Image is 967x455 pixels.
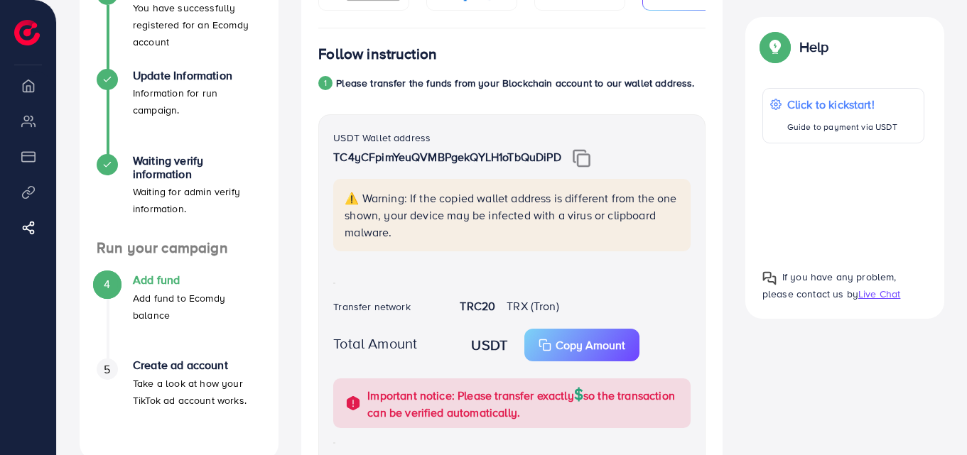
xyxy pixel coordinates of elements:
[460,298,495,314] strong: TRC20
[574,383,583,405] span: $
[787,119,897,136] p: Guide to payment via USDT
[858,287,900,301] span: Live Chat
[133,358,261,372] h4: Create ad account
[80,154,279,239] li: Waiting verify information
[345,190,682,241] p: ⚠️ Warning: If the copied wallet address is different from the one shown, your device may be infe...
[333,131,431,145] label: USDT Wallet address
[787,96,897,113] p: Click to kickstart!
[133,375,261,409] p: Take a look at how your TikTok ad account works.
[336,75,694,92] p: Please transfer the funds from your Blockchain account to our wallet address.
[799,38,829,55] p: Help
[762,34,788,60] img: Popup guide
[80,69,279,154] li: Update Information
[556,336,625,353] p: Copy Amount
[133,183,261,217] p: Waiting for admin verify information.
[507,298,559,314] span: TRX (Tron)
[471,334,507,355] strong: USDT
[80,358,279,444] li: Create ad account
[133,290,261,324] p: Add fund to Ecomdy balance
[762,271,777,285] img: Popup guide
[104,361,110,378] span: 5
[80,239,279,257] h4: Run your campaign
[367,385,682,421] p: Important notice: Please transfer exactly so the transaction can be verified automatically.
[318,76,333,90] div: 1
[524,329,639,361] button: Copy Amount
[907,391,956,444] iframe: Chat
[80,273,279,358] li: Add fund
[318,45,437,63] h4: Follow instruction
[14,20,40,45] img: logo
[133,154,261,181] h4: Waiting verify information
[345,395,362,412] img: alert
[573,149,590,168] img: img
[133,273,261,287] h4: Add fund
[133,84,261,119] p: Information for run campaign.
[333,333,417,353] label: Total Amount
[333,300,411,314] label: Transfer network
[333,148,691,168] p: TC4yCFpimYeuQVMBPgekQYLH1oTbQuDiPD
[133,69,261,82] h4: Update Information
[104,276,110,292] span: 4
[762,270,897,300] span: If you have any problem, please contact us by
